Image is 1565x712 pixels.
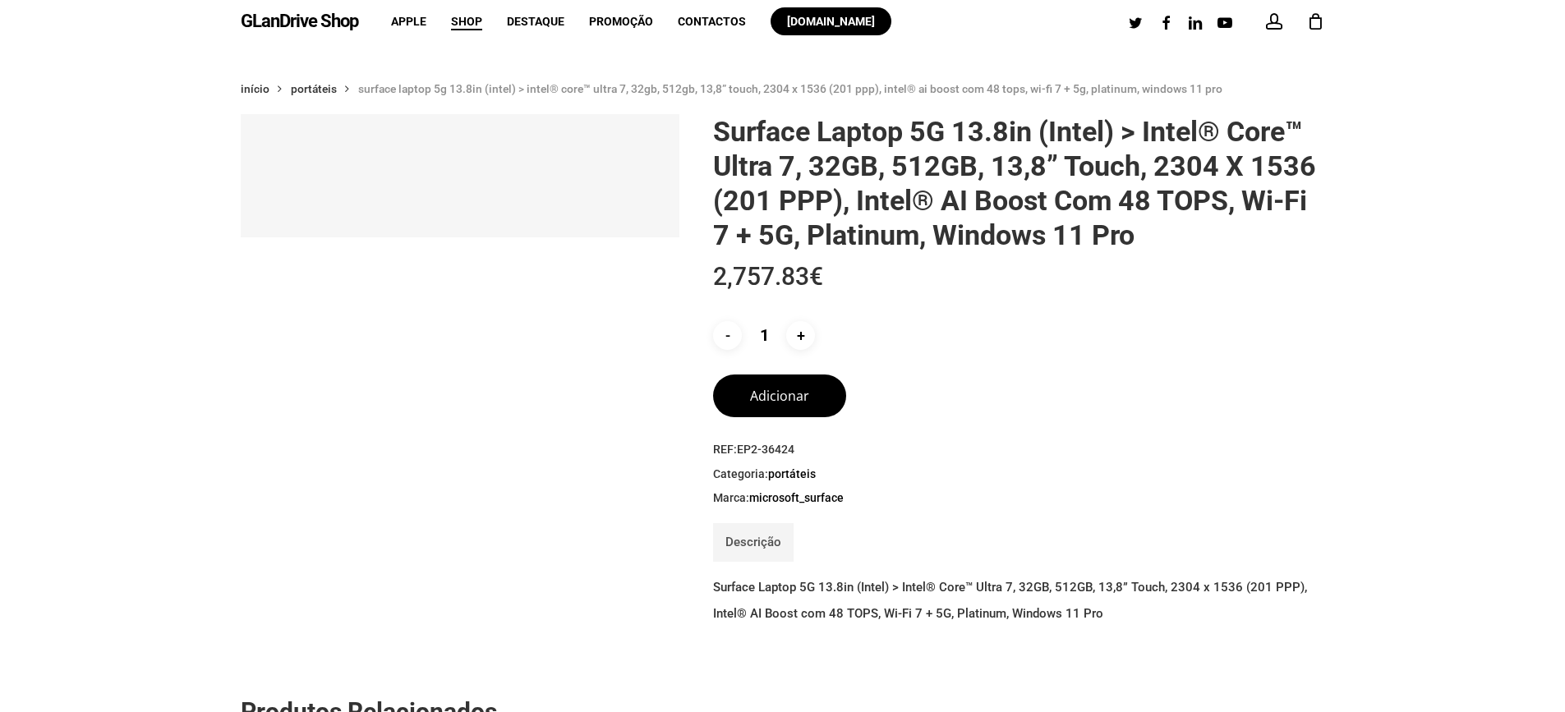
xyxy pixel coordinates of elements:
a: Portáteis [768,466,816,481]
span: Surface Laptop 5G 13.8in (Intel) > Intel® Core™ Ultra 7, 32GB, 512GB, 13,8” Touch, 2304 x 1536 (2... [358,82,1222,95]
span: REF: [713,442,1324,458]
span: [DOMAIN_NAME] [787,15,875,28]
span: Marca: [713,490,1324,507]
a: GLanDrive Shop [241,12,358,30]
a: Contactos [678,16,746,27]
a: [DOMAIN_NAME] [771,16,891,27]
input: + [786,321,815,350]
h1: Surface Laptop 5G 13.8in (Intel) > Intel® Core™ Ultra 7, 32GB, 512GB, 13,8” Touch, 2304 x 1536 (2... [713,114,1324,252]
a: Promoção [589,16,653,27]
input: Product quantity [745,321,783,350]
span: EP2-36424 [737,443,794,456]
button: Adicionar [713,374,846,417]
a: Início [241,81,269,96]
p: Surface Laptop 5G 13.8in (Intel) > Intel® Core™ Ultra 7, 32GB, 512GB, 13,8” Touch, 2304 x 1536 (2... [713,574,1324,627]
a: Apple [391,16,426,27]
a: Microsoft_Surface [749,490,844,505]
a: Portáteis [291,81,337,96]
span: € [809,262,823,291]
bdi: 2,757.83 [713,262,823,291]
span: Shop [451,15,482,28]
a: Descrição [725,523,781,562]
a: Destaque [507,16,564,27]
a: Shop [451,16,482,27]
span: Apple [391,15,426,28]
input: - [713,321,742,350]
span: Destaque [507,15,564,28]
span: Categoria: [713,466,1324,483]
span: Promoção [589,15,653,28]
span: Contactos [678,15,746,28]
